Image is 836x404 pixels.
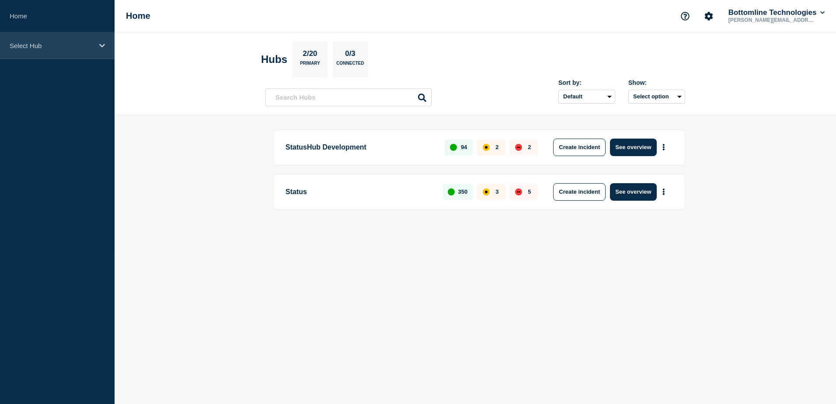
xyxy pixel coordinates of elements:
[553,183,606,201] button: Create incident
[515,188,522,195] div: down
[610,183,656,201] button: See overview
[10,42,94,49] p: Select Hub
[528,188,531,195] p: 5
[261,53,287,66] h2: Hubs
[300,61,320,70] p: Primary
[286,139,435,156] p: StatusHub Development
[265,88,432,106] input: Search Hubs
[528,144,531,150] p: 2
[448,188,455,195] div: up
[450,144,457,151] div: up
[558,79,615,86] div: Sort by:
[286,183,433,201] p: Status
[658,139,669,155] button: More actions
[483,144,490,151] div: affected
[483,188,490,195] div: affected
[727,8,826,17] button: Bottomline Technologies
[126,11,150,21] h1: Home
[558,90,615,104] select: Sort by
[458,188,468,195] p: 350
[628,90,685,104] button: Select option
[727,17,818,23] p: [PERSON_NAME][EMAIL_ADDRESS][PERSON_NAME][DOMAIN_NAME]
[461,144,467,150] p: 94
[610,139,656,156] button: See overview
[553,139,606,156] button: Create incident
[300,49,320,61] p: 2/20
[658,184,669,200] button: More actions
[676,7,694,25] button: Support
[336,61,364,70] p: Connected
[628,79,685,86] div: Show:
[495,144,498,150] p: 2
[700,7,718,25] button: Account settings
[342,49,359,61] p: 0/3
[495,188,498,195] p: 3
[515,144,522,151] div: down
